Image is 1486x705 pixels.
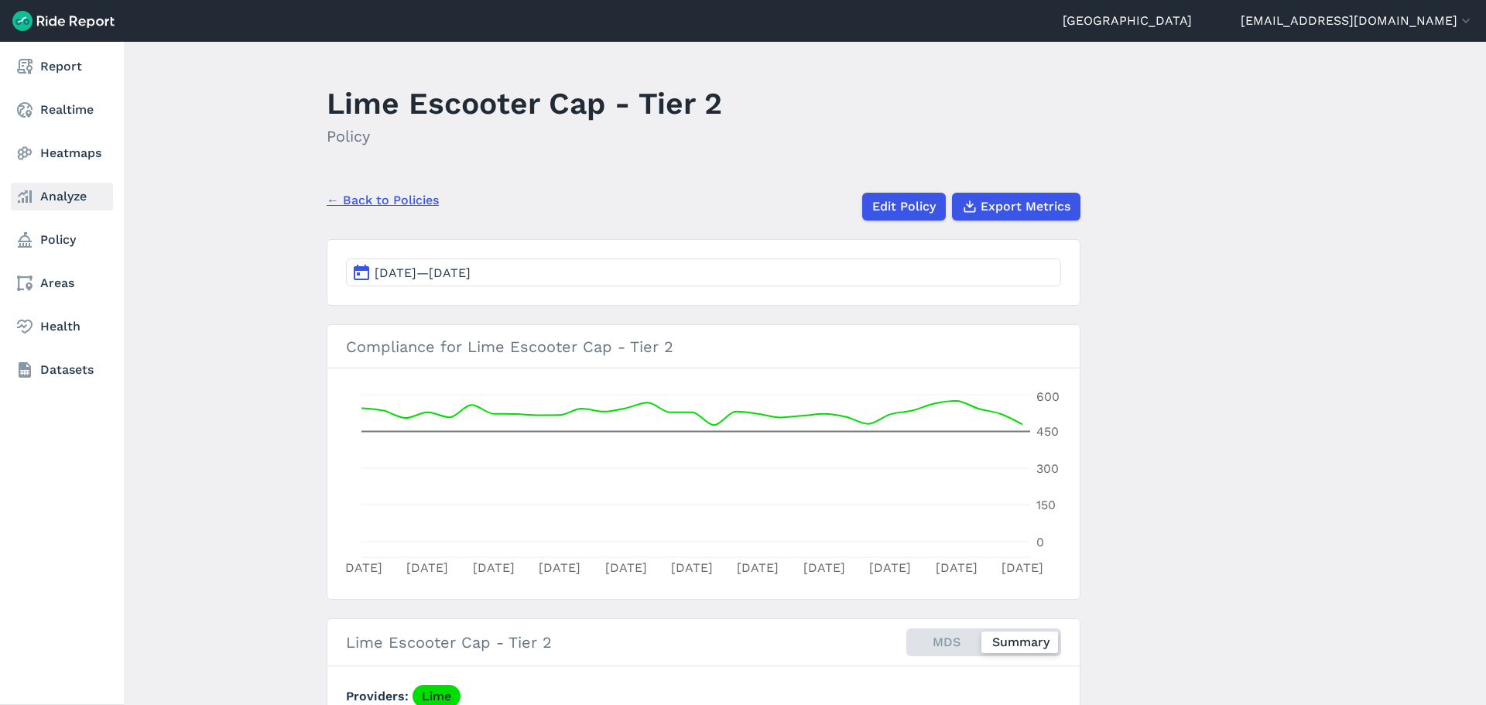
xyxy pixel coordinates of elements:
button: [EMAIL_ADDRESS][DOMAIN_NAME] [1241,12,1474,30]
a: Report [11,53,113,80]
tspan: [DATE] [671,560,713,575]
img: Ride Report [12,11,115,31]
tspan: 450 [1036,424,1059,439]
h1: Lime Escooter Cap - Tier 2 [327,82,722,125]
tspan: [DATE] [539,560,580,575]
h2: Lime Escooter Cap - Tier 2 [346,631,552,654]
h2: Policy [327,125,722,148]
tspan: 0 [1036,535,1044,549]
span: Export Metrics [981,197,1070,216]
tspan: [DATE] [737,560,779,575]
button: [DATE]—[DATE] [346,258,1061,286]
a: [GEOGRAPHIC_DATA] [1063,12,1192,30]
tspan: 300 [1036,461,1059,476]
a: Edit Policy [862,193,946,221]
span: [DATE]—[DATE] [375,265,471,280]
a: ← Back to Policies [327,191,439,210]
tspan: [DATE] [1002,560,1043,575]
a: Areas [11,269,113,297]
tspan: [DATE] [406,560,448,575]
tspan: [DATE] [936,560,978,575]
a: Realtime [11,96,113,124]
tspan: [DATE] [341,560,382,575]
tspan: 150 [1036,498,1056,512]
tspan: [DATE] [605,560,647,575]
tspan: [DATE] [869,560,911,575]
button: Export Metrics [952,193,1080,221]
h3: Compliance for Lime Escooter Cap - Tier 2 [327,325,1080,368]
tspan: 600 [1036,389,1060,404]
a: Policy [11,226,113,254]
a: Analyze [11,183,113,210]
tspan: [DATE] [473,560,515,575]
a: Datasets [11,356,113,384]
a: Heatmaps [11,139,113,167]
tspan: [DATE] [803,560,845,575]
a: Health [11,313,113,341]
span: Providers [346,689,413,703]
